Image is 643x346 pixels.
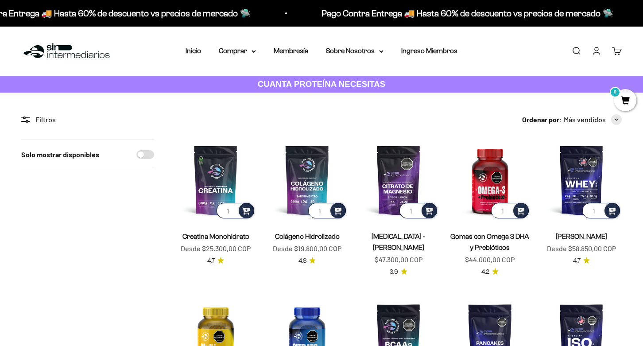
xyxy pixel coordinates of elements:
sale-price: Desde $58.850,00 COP [547,243,616,254]
span: 4.2 [481,267,489,277]
summary: Sobre Nosotros [326,45,383,57]
a: Colágeno Hidrolizado [275,233,340,240]
a: 0 [614,96,636,106]
a: Gomas con Omega 3 DHA y Prebióticos [450,233,529,251]
a: Membresía [274,47,308,54]
a: [PERSON_NAME] [556,233,607,240]
a: Creatina Monohidrato [182,233,249,240]
div: Filtros [21,114,154,125]
a: 4.24.2 de 5.0 estrellas [481,267,499,277]
a: 3.93.9 de 5.0 estrellas [390,267,407,277]
mark: 0 [610,87,620,97]
sale-price: Desde $19.800,00 COP [273,243,341,254]
span: Ordenar por: [522,114,562,125]
sale-price: $44.000,00 COP [465,254,515,265]
button: Más vendidos [564,114,622,125]
a: 4.84.8 de 5.0 estrellas [298,256,316,266]
label: Solo mostrar disponibles [21,149,99,160]
a: 4.74.7 de 5.0 estrellas [573,256,590,266]
sale-price: $47.300,00 COP [375,254,422,265]
sale-price: Desde $25.300,00 COP [181,243,251,254]
a: 4.74.7 de 5.0 estrellas [207,256,224,266]
span: 4.7 [207,256,215,266]
span: 4.8 [298,256,306,266]
p: Pago Contra Entrega 🚚 Hasta 60% de descuento vs precios de mercado 🛸 [312,6,604,20]
span: 4.7 [573,256,581,266]
a: Ingreso Miembros [401,47,457,54]
strong: CUANTA PROTEÍNA NECESITAS [258,79,386,89]
a: [MEDICAL_DATA] - [PERSON_NAME] [372,233,425,251]
summary: Comprar [219,45,256,57]
span: Más vendidos [564,114,606,125]
a: Inicio [186,47,201,54]
span: 3.9 [390,267,398,277]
